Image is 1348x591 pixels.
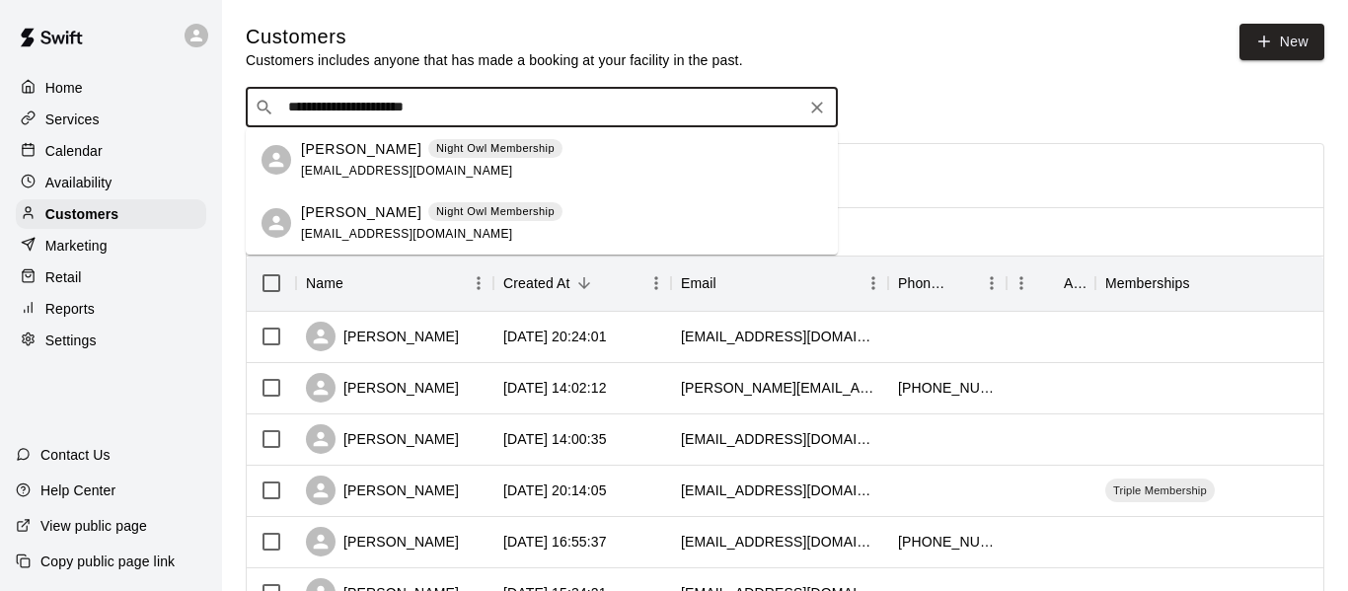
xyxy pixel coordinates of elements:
[40,480,115,500] p: Help Center
[45,236,108,256] p: Marketing
[306,527,459,556] div: [PERSON_NAME]
[40,445,111,465] p: Contact Us
[16,168,206,197] a: Availability
[45,173,112,192] p: Availability
[1007,268,1036,298] button: Menu
[803,94,831,121] button: Clear
[898,378,997,398] div: +18016567748
[306,373,459,403] div: [PERSON_NAME]
[1105,479,1215,502] div: Triple Membership
[301,164,513,178] span: [EMAIL_ADDRESS][DOMAIN_NAME]
[246,50,743,70] p: Customers includes anyone that has made a booking at your facility in the past.
[296,256,493,311] div: Name
[641,268,671,298] button: Menu
[16,262,206,292] a: Retail
[436,203,555,220] p: Night Owl Membership
[503,378,607,398] div: 2025-08-12 14:02:12
[45,204,118,224] p: Customers
[45,141,103,161] p: Calendar
[40,552,175,571] p: Copy public page link
[16,73,206,103] a: Home
[306,322,459,351] div: [PERSON_NAME]
[570,269,598,297] button: Sort
[681,429,878,449] div: sarahmarie1334@gmail.com
[306,256,343,311] div: Name
[503,327,607,346] div: 2025-08-12 20:24:01
[949,269,977,297] button: Sort
[503,480,607,500] div: 2025-08-11 20:14:05
[671,256,888,311] div: Email
[1239,24,1324,60] a: New
[16,136,206,166] a: Calendar
[681,480,878,500] div: mfstaley@gmail.com
[436,140,555,157] p: Night Owl Membership
[1036,269,1064,297] button: Sort
[503,532,607,552] div: 2025-08-11 16:55:37
[306,476,459,505] div: [PERSON_NAME]
[503,256,570,311] div: Created At
[898,256,949,311] div: Phone Number
[493,256,671,311] div: Created At
[16,105,206,134] a: Services
[301,227,513,241] span: [EMAIL_ADDRESS][DOMAIN_NAME]
[16,199,206,229] a: Customers
[716,269,744,297] button: Sort
[681,378,878,398] div: cabrina.nicole@gmail.com
[246,24,743,50] h5: Customers
[45,331,97,350] p: Settings
[45,110,100,129] p: Services
[977,268,1007,298] button: Menu
[40,516,147,536] p: View public page
[45,299,95,319] p: Reports
[681,256,716,311] div: Email
[306,424,459,454] div: [PERSON_NAME]
[1190,269,1218,297] button: Sort
[301,202,421,223] p: [PERSON_NAME]
[681,532,878,552] div: jdballi09@gmail.com
[262,145,291,175] div: Dawn Handlin
[1064,256,1086,311] div: Age
[859,268,888,298] button: Menu
[45,267,82,287] p: Retail
[45,78,83,98] p: Home
[16,231,206,260] a: Marketing
[343,269,371,297] button: Sort
[464,268,493,298] button: Menu
[16,326,206,355] a: Settings
[246,88,838,127] div: Search customers by name or email
[888,256,1007,311] div: Phone Number
[1007,256,1095,311] div: Age
[16,294,206,324] a: Reports
[301,139,421,160] p: [PERSON_NAME]
[898,532,997,552] div: +12105188202
[503,429,607,449] div: 2025-08-12 14:00:35
[1105,482,1215,498] span: Triple Membership
[681,327,878,346] div: fd.savage.univ@gmail.com
[262,208,291,238] div: Judah Handlin
[1105,256,1190,311] div: Memberships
